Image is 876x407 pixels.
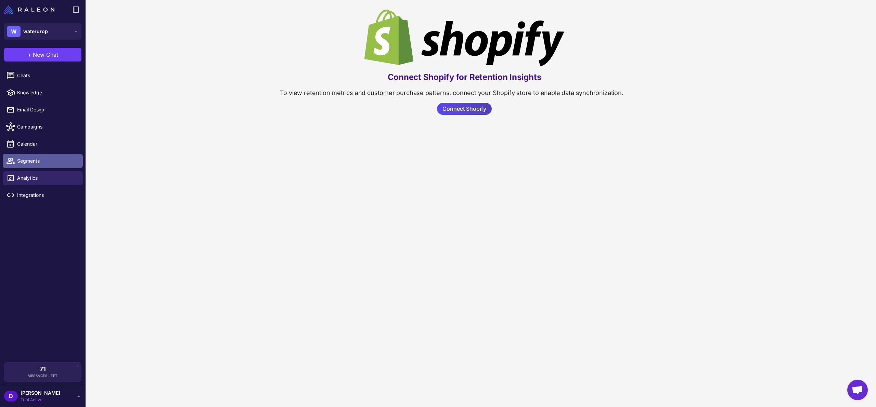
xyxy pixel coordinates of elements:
[3,171,83,185] a: Analytics
[364,10,564,66] img: shopify-logo-primary-logo-456baa801ee66a0a435671082365958316831c9960c480451dd0330bcdae304f.svg
[3,85,83,100] a: Knowledge
[23,28,48,35] span: waterdrop
[17,123,77,131] span: Campaigns
[3,154,83,168] a: Segments
[33,51,58,59] span: New Chat
[17,191,77,199] span: Integrations
[4,48,81,62] button: +New Chat
[28,51,31,59] span: +
[3,68,83,83] a: Chats
[3,188,83,202] a: Integrations
[17,140,77,148] span: Calendar
[17,157,77,165] span: Segments
[3,120,83,134] a: Campaigns
[17,72,77,79] span: Chats
[4,5,54,14] img: Raleon Logo
[4,391,18,402] div: D
[40,366,46,372] span: 71
[442,103,486,115] span: Connect Shopify
[17,89,77,96] span: Knowledge
[21,397,60,403] span: Trial Active
[4,5,57,14] a: Raleon Logo
[280,88,649,97] p: To view retention metrics and customer purchase patterns, connect your Shopify store to enable da...
[17,174,77,182] span: Analytics
[28,373,58,378] span: Messages Left
[4,23,81,40] button: Wwaterdrop
[21,389,60,397] span: [PERSON_NAME]
[7,26,21,37] div: W
[3,103,83,117] a: Email Design
[847,380,868,400] div: Open chat
[3,137,83,151] a: Calendar
[388,72,541,83] h2: Connect Shopify for Retention Insights
[17,106,77,113] span: Email Design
